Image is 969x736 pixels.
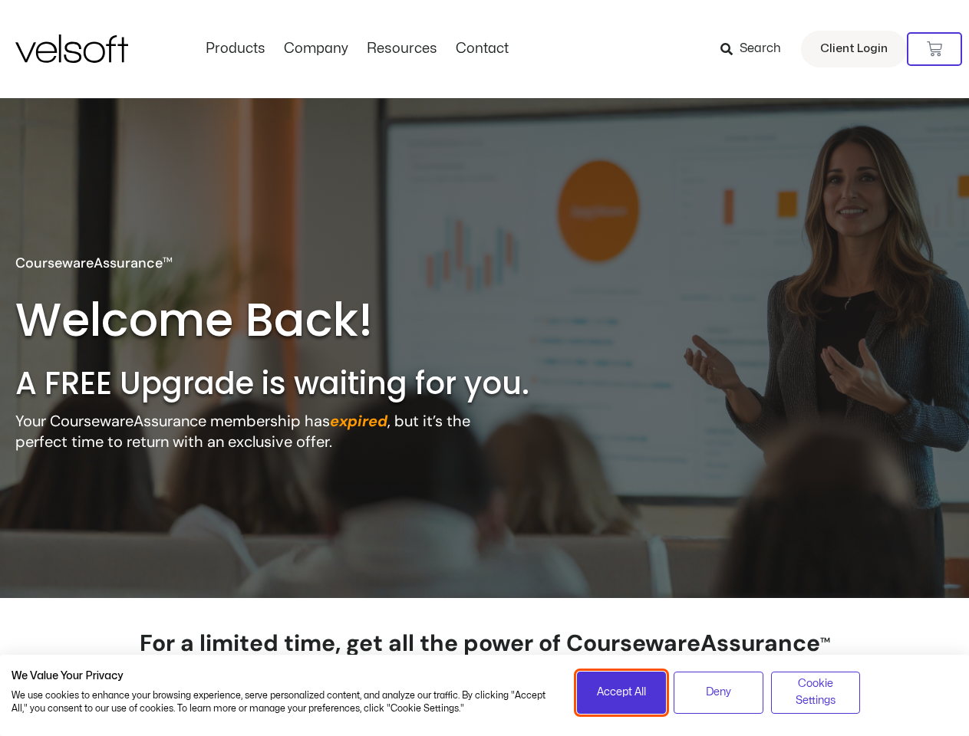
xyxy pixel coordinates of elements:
strong: expired [330,411,387,431]
h2: We Value Your Privacy [12,669,554,683]
p: Your CoursewareAssurance membership has , but it’s the perfect time to return with an exclusive o... [15,411,488,452]
iframe: chat widget [774,702,961,736]
h2: Welcome Back! [15,290,397,350]
h2: A FREE Upgrade is waiting for you. [15,363,594,403]
a: CompanyMenu Toggle [275,41,358,58]
button: Accept all cookies [577,672,667,714]
nav: Menu [196,41,518,58]
button: Deny all cookies [674,672,763,714]
span: Cookie Settings [781,675,851,710]
span: Deny [706,684,731,701]
span: Accept All [597,684,646,701]
p: CoursewareAssurance [15,253,173,274]
strong: For a limited time, get all the power of CoursewareAssurance [140,628,830,687]
a: ResourcesMenu Toggle [358,41,447,58]
span: TM [820,636,830,645]
p: We use cookies to enhance your browsing experience, serve personalized content, and analyze our t... [12,689,554,715]
span: Client Login [820,39,888,59]
button: Adjust cookie preferences [771,672,861,714]
span: Search [740,39,781,59]
img: Velsoft Training Materials [15,34,128,63]
a: ProductsMenu Toggle [196,41,275,58]
iframe: chat widget [787,660,906,722]
a: ContactMenu Toggle [447,41,518,58]
a: Search [720,36,792,62]
a: Client Login [801,31,907,67]
span: TM [163,255,173,264]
